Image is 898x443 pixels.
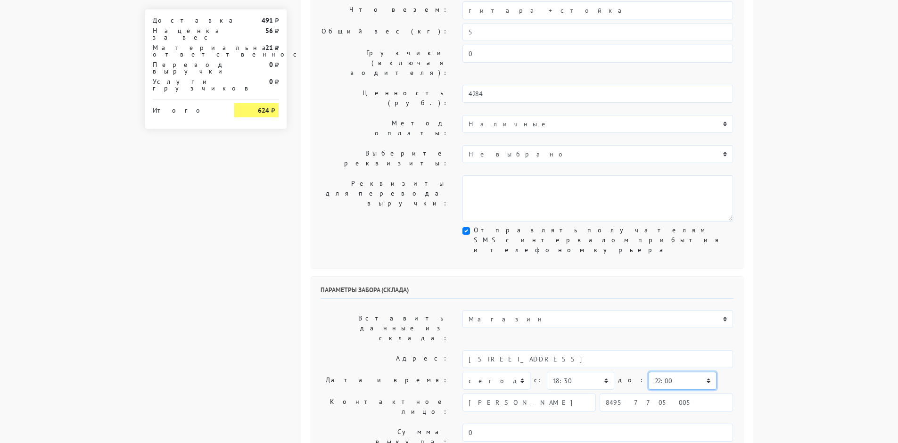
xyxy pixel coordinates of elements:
[146,17,228,24] div: Доставка
[269,77,273,86] strong: 0
[313,1,456,19] label: Что везем:
[265,43,273,52] strong: 21
[321,286,733,299] h6: Параметры забора (склада)
[313,45,456,81] label: Грузчики (включая водителя):
[313,175,456,221] label: Реквизиты для перевода выручки:
[258,106,269,115] strong: 624
[313,372,456,390] label: Дата и время:
[269,60,273,69] strong: 0
[262,16,273,25] strong: 491
[313,23,456,41] label: Общий вес (кг):
[313,310,456,346] label: Вставить данные из склада:
[146,44,228,57] div: Материальная ответственность
[600,394,733,411] input: Телефон
[313,350,456,368] label: Адрес:
[153,103,221,114] div: Итого
[146,78,228,91] div: Услуги грузчиков
[534,372,543,388] label: c:
[146,61,228,74] div: Перевод выручки
[618,372,645,388] label: до:
[313,394,456,420] label: Контактное лицо:
[313,85,456,111] label: Ценность (руб.):
[146,27,228,41] div: Наценка за вес
[265,26,273,35] strong: 56
[474,225,733,255] label: Отправлять получателям SMS с интервалом прибытия и телефоном курьера
[313,115,456,141] label: Метод оплаты:
[462,394,596,411] input: Имя
[313,145,456,172] label: Выберите реквизиты:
